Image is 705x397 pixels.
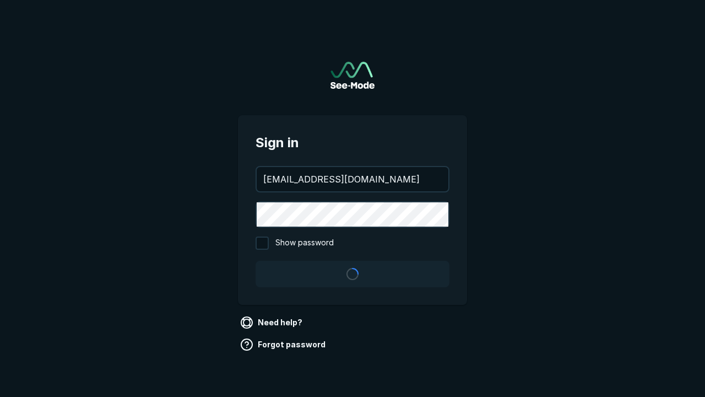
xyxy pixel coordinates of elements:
a: Forgot password [238,336,330,353]
img: See-Mode Logo [330,62,375,89]
input: your@email.com [257,167,448,191]
a: Need help? [238,314,307,331]
a: Go to sign in [330,62,375,89]
span: Sign in [256,133,449,153]
span: Show password [275,237,334,250]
